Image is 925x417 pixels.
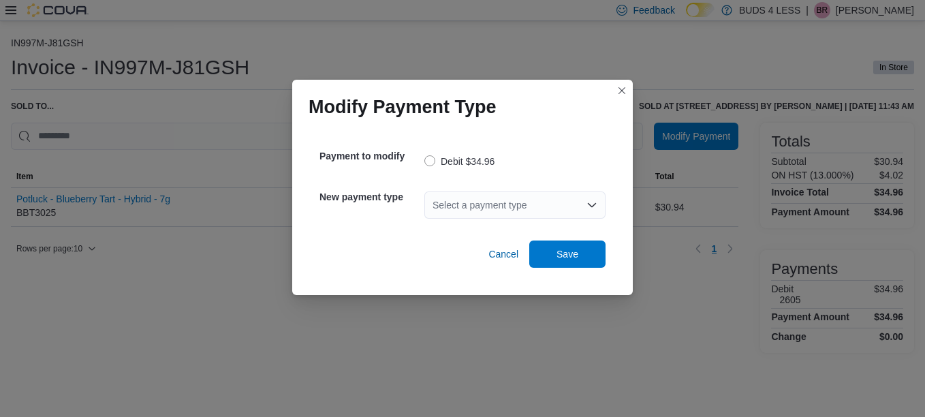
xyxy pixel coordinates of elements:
button: Closes this modal window [614,82,630,99]
label: Debit $34.96 [424,153,495,170]
button: Save [529,241,606,268]
input: Accessible screen reader label [433,197,434,213]
h5: New payment type [319,183,422,211]
button: Open list of options [586,200,597,211]
button: Cancel [483,241,524,268]
h1: Modify Payment Type [309,96,497,118]
span: Cancel [488,247,518,261]
span: Save [556,247,578,261]
h5: Payment to modify [319,142,422,170]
